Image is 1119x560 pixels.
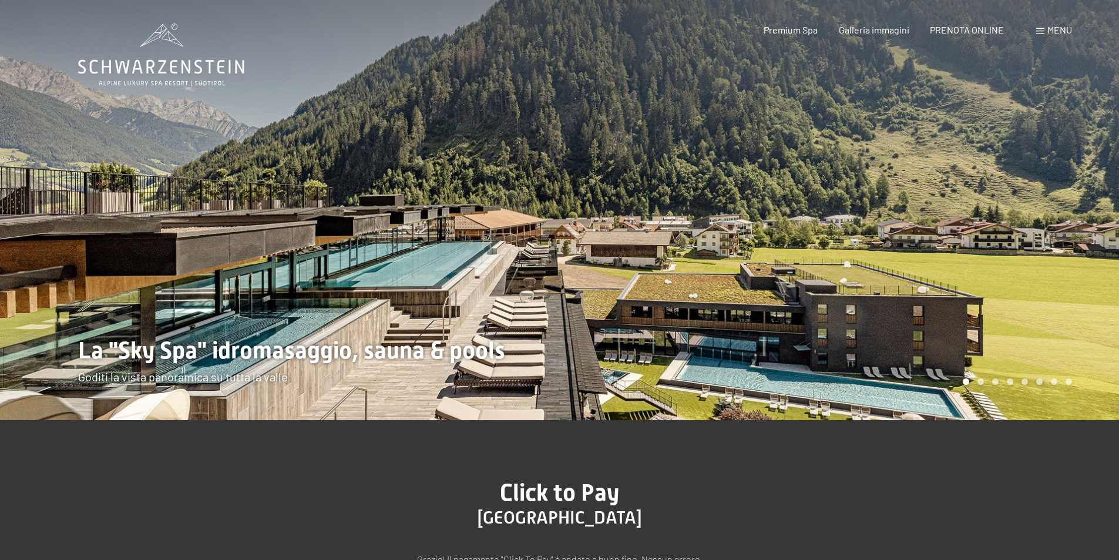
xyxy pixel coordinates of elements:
div: Carousel Page 5 [1021,378,1028,385]
span: [GEOGRAPHIC_DATA] [478,507,642,528]
div: Carousel Page 1 (Current Slide) [963,378,969,385]
a: Premium Spa [764,24,818,35]
a: Galleria immagini [839,24,909,35]
div: Carousel Page 4 [1007,378,1013,385]
span: Menu [1047,24,1072,35]
div: Carousel Page 8 [1066,378,1072,385]
span: Click to Pay [500,479,619,507]
div: Carousel Page 7 [1051,378,1057,385]
div: Carousel Page 2 [977,378,984,385]
div: Carousel Pagination [959,378,1072,385]
a: PRENOTA ONLINE [930,24,1004,35]
div: Carousel Page 6 [1036,378,1043,385]
div: Carousel Page 3 [992,378,999,385]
